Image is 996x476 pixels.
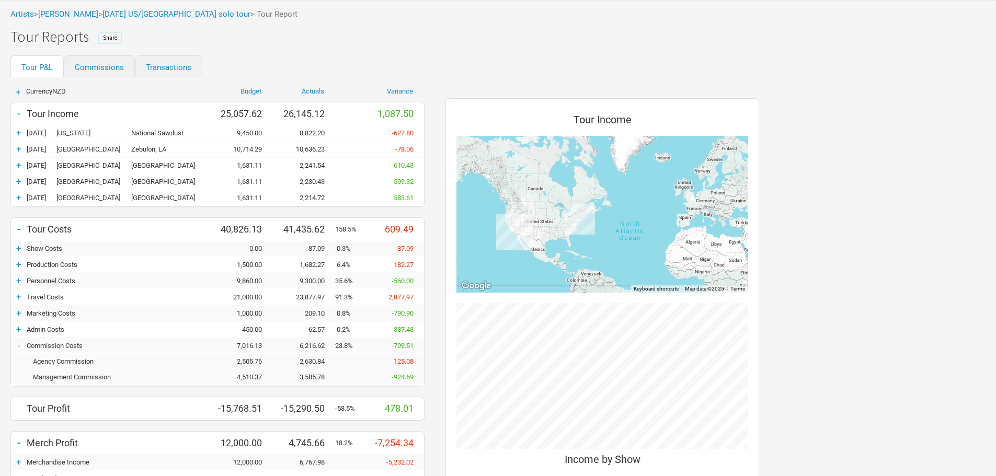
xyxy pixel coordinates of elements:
[686,193,694,200] div: London, England (2,214.72)
[27,293,210,301] div: Travel Costs
[11,340,27,351] div: -
[98,10,250,18] span: >
[272,129,335,137] div: 8,822.20
[131,178,210,185] div: St Pancras Old Church
[27,309,210,317] div: Marketing Costs
[210,309,272,317] div: 1,000.00
[394,261,414,269] span: 182.27
[103,34,117,41] span: Share
[395,145,414,153] span: -78.06
[385,224,414,235] span: 609.49
[394,194,414,202] span: 583.61
[377,108,414,119] span: 1,087.50
[11,308,27,318] div: +
[11,222,27,236] div: -
[210,161,272,169] div: 1,631.11
[272,458,335,466] div: 6,767.98
[11,192,27,203] div: +
[27,161,131,169] div: London
[241,87,261,95] a: Budget
[250,10,297,18] span: > Tour Report
[565,204,595,235] div: New York (8,822.20)
[210,437,272,448] div: 12,000.00
[335,439,361,447] div: 18.2%
[131,161,210,169] div: St Pancras Old Church
[10,88,26,97] div: +
[27,277,210,285] div: Personnel Costs
[98,32,122,44] button: Share
[210,458,272,466] div: 12,000.00
[38,9,98,19] a: [PERSON_NAME]
[11,435,27,450] div: -
[27,224,210,235] div: Tour Costs
[11,243,27,253] div: +
[210,277,272,285] div: 9,860.00
[685,286,724,292] span: Map data ©2025
[392,342,414,350] span: -799.51
[27,194,131,202] div: London
[27,129,46,137] span: [DATE]
[392,129,414,137] span: -627.80
[392,326,414,333] span: -387.43
[27,373,210,381] div: Management Commission
[397,245,414,252] span: 87.09
[272,293,335,301] div: 23,877.97
[272,194,335,202] div: 2,214.72
[27,357,210,365] div: Agency Commission
[386,458,414,466] span: -5,232.02
[11,275,27,286] div: +
[27,178,131,185] div: London
[10,9,34,19] a: Artists
[27,437,210,448] div: Merch Profit
[11,457,27,467] div: +
[11,127,27,138] div: +
[272,261,335,269] div: 1,682.27
[210,403,272,414] div: -15,768.51
[10,29,122,45] h1: Tour Reports
[11,259,27,270] div: +
[392,309,414,317] span: -790.90
[210,108,272,119] div: 25,057.62
[210,194,272,202] div: 1,631.11
[272,161,335,169] div: 2,241.54
[210,178,272,185] div: 1,631.11
[272,309,335,317] div: 209.10
[27,458,210,466] div: Merchandise Income
[335,277,361,285] div: 35.6%
[634,285,679,293] button: Keyboard shortcuts
[10,55,64,77] a: Tour P&L
[27,261,210,269] div: Production Costs
[27,194,46,202] span: [DATE]
[272,403,335,414] div: -15,290.50
[210,326,272,333] div: 450.00
[131,129,210,137] div: National Sawdust
[27,178,46,185] span: [DATE]
[131,145,210,153] div: Zebulon, LA
[335,326,361,333] div: 0.2%
[210,342,272,350] div: 7,016.13
[272,224,335,235] div: 41,435.62
[335,245,361,252] div: 0.3%
[272,245,335,252] div: 87.09
[456,109,748,136] div: Tour Income
[388,293,414,301] span: 2,877.97
[335,261,361,269] div: 6.4%
[387,87,413,95] a: Variance
[272,326,335,333] div: 62.57
[27,403,210,414] div: Tour Profit
[11,160,27,170] div: +
[730,286,745,292] a: Terms
[375,437,414,448] span: -7,254.34
[459,279,494,293] img: Google
[135,55,202,77] a: Transactions
[459,279,494,293] a: Open this area in Google Maps (opens a new window)
[27,108,210,119] div: Tour Income
[27,145,131,153] div: Los Angeles
[335,293,361,301] div: 91.3%
[11,292,27,302] div: +
[26,87,66,95] span: Currency NZD
[64,55,135,77] a: Commissions
[392,373,414,381] span: -924.59
[210,245,272,252] div: 0.00
[272,373,335,381] div: 3,585.78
